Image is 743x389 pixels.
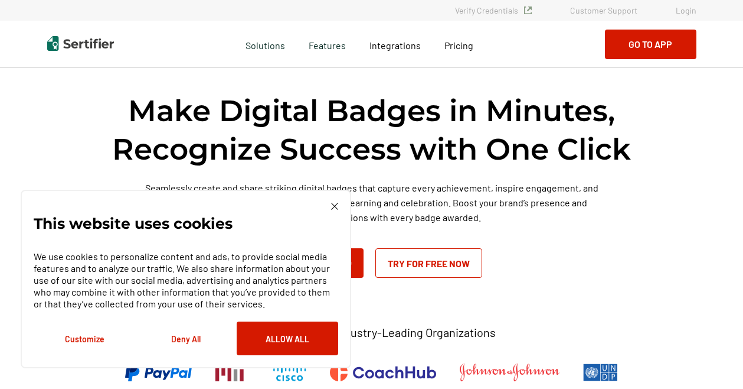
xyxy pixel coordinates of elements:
img: PayPal [125,364,192,381]
p: This website uses cookies [34,218,233,229]
img: Verified [524,7,532,14]
button: Customize [34,322,135,355]
a: Pricing [444,37,473,51]
p: Trusted by +1500 Industry-Leading Organizations [247,325,496,340]
p: We use cookies to personalize content and ads, to provide social media features and to analyze ou... [34,251,338,310]
img: Sertifier | Digital Credentialing Platform [47,36,114,51]
img: Johnson & Johnson [460,364,559,381]
a: Integrations [369,37,421,51]
img: Cisco [273,364,306,381]
p: Seamlessly create and share striking digital badges that capture every achievement, inspire engag... [145,180,599,225]
img: UNDP [583,364,618,381]
span: Features [309,37,346,51]
a: Customer Support [570,5,637,15]
h1: Make Digital Badges in Minutes, Recognize Success with One Click [47,92,696,168]
span: Pricing [444,40,473,51]
img: Massachusetts Institute of Technology [215,364,250,381]
button: Allow All [237,322,338,355]
button: Go to App [605,30,696,59]
span: Solutions [246,37,285,51]
span: Integrations [369,40,421,51]
a: Try for Free Now [375,248,482,278]
img: CoachHub [330,364,436,381]
button: Deny All [135,322,237,355]
a: Verify Credentials [455,5,532,15]
a: Login [676,5,696,15]
img: Cookie Popup Close [331,203,338,210]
